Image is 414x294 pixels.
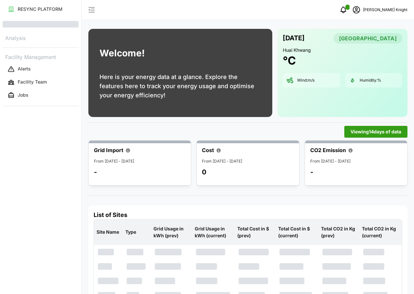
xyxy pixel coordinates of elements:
[3,3,79,15] button: RESYNC PLATFORM
[99,72,261,100] p: Here is your energy data at a glance. Explore the features here to track your energy usage and op...
[202,146,214,154] p: Cost
[94,211,402,219] h4: List of Sites
[94,167,97,177] p: -
[18,92,28,98] p: Jobs
[3,63,79,76] a: Alerts
[94,146,123,154] p: Grid Import
[193,220,233,244] p: Grid Usage in kWh (current)
[350,3,363,16] button: schedule
[283,53,296,68] h1: °C
[18,66,31,72] p: Alerts
[18,79,47,85] p: Facility Team
[3,89,79,101] button: Jobs
[3,89,79,102] a: Jobs
[3,33,79,42] p: Analysis
[3,52,79,61] p: Facility Management
[277,220,317,244] p: Total Cost in $ (current)
[152,220,191,244] p: Grid Usage in kWh (prev)
[310,158,402,165] p: From [DATE] - [DATE]
[236,220,274,244] p: Total Cost in $ (prev)
[310,167,313,177] p: -
[3,76,79,88] button: Facility Team
[363,7,407,13] p: [PERSON_NAME] Knight
[3,3,79,16] a: RESYNC PLATFORM
[337,3,350,16] button: notifications
[361,220,401,244] p: Total CO2 in Kg (current)
[283,33,305,44] p: [DATE]
[360,78,381,83] p: Humidity: %
[339,33,397,43] span: [GEOGRAPHIC_DATA]
[18,6,63,12] p: RESYNC PLATFORM
[320,220,358,244] p: Total CO2 in Kg (prev)
[95,224,121,241] p: Site Name
[202,167,206,177] p: 0
[3,76,79,89] a: Facility Team
[283,47,402,53] p: Huai Khwang
[297,78,315,83] p: Wind: m/s
[344,126,407,138] button: Viewing14days of data
[351,126,401,137] span: Viewing 14 days of data
[310,146,346,154] p: CO2 Emission
[94,158,186,165] p: From [DATE] - [DATE]
[124,224,150,241] p: Type
[202,158,294,165] p: From [DATE] - [DATE]
[3,63,79,75] button: Alerts
[99,46,145,60] h1: Welcome!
